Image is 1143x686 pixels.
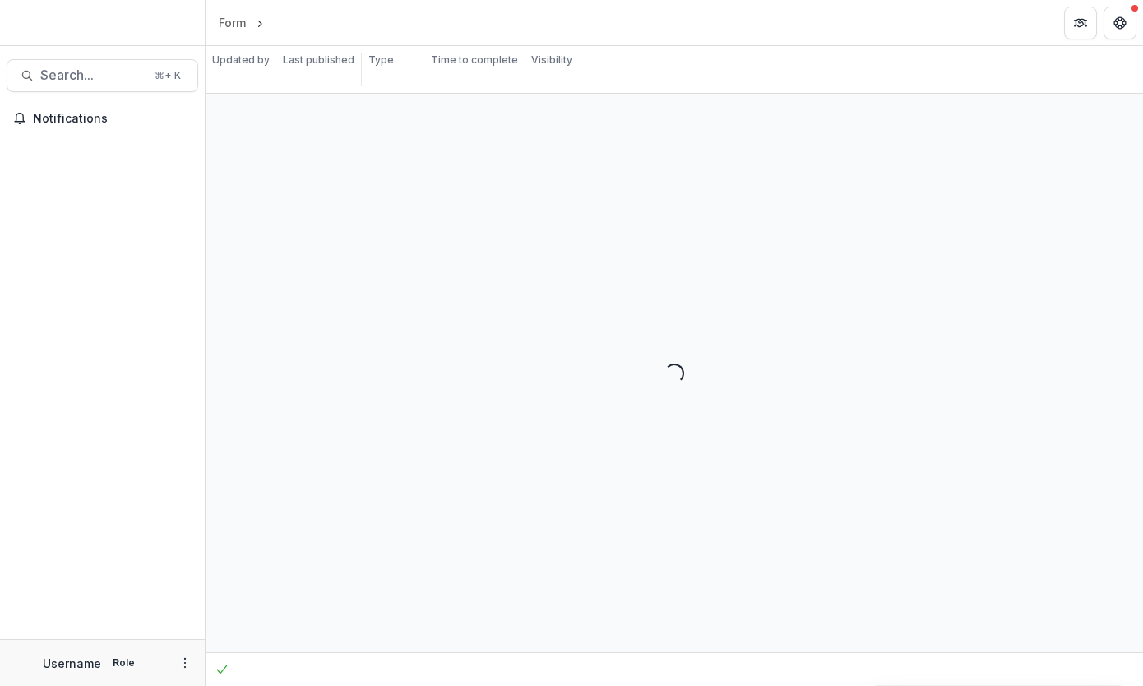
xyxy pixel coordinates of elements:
p: Visibility [531,53,572,67]
div: ⌘ + K [151,67,184,85]
button: Notifications [7,105,198,132]
p: Username [43,655,101,672]
button: Search... [7,59,198,92]
nav: breadcrumb [212,11,337,35]
p: Time to complete [431,53,518,67]
p: Updated by [212,53,270,67]
div: Form [219,14,246,31]
p: Role [108,656,140,670]
button: Get Help [1104,7,1136,39]
p: Type [368,53,394,67]
button: Partners [1064,7,1097,39]
p: Last published [283,53,354,67]
a: Form [212,11,252,35]
button: More [175,653,195,673]
span: Search... [40,67,145,83]
span: Notifications [33,112,192,126]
